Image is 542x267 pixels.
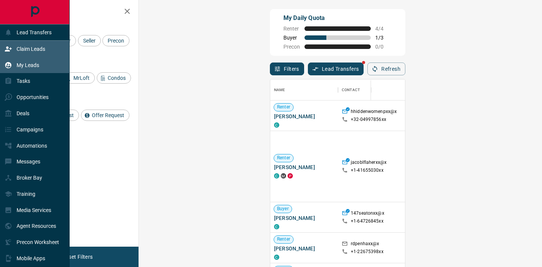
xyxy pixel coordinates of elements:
div: MrLoft [62,72,95,84]
div: condos.ca [274,122,279,128]
div: Offer Request [81,110,129,121]
div: Condos [97,72,131,84]
span: Precon [105,38,127,44]
p: rdpenhaxx@x [351,241,379,249]
span: 1 / 3 [375,35,392,41]
span: Offer Request [89,112,127,118]
button: Reset Filters [57,250,97,263]
button: Lead Transfers [308,63,364,75]
span: [PERSON_NAME] [274,245,334,252]
div: condos.ca [274,255,279,260]
div: property.ca [288,173,293,179]
p: +1- 22675398xx [351,249,384,255]
div: condos.ca [274,224,279,229]
span: Buyer [274,206,292,212]
button: Filters [270,63,304,75]
div: Contact [342,79,360,101]
p: jacoblflaherxx@x [351,159,387,167]
div: condos.ca [274,173,279,179]
span: Seller [81,38,98,44]
button: Refresh [367,63,405,75]
span: Renter [274,155,293,161]
span: Precon [283,44,300,50]
span: [PERSON_NAME] [274,113,334,120]
span: Renter [283,26,300,32]
span: [PERSON_NAME] [274,214,334,222]
span: MrLoft [71,75,92,81]
span: Buyer [283,35,300,41]
span: [PERSON_NAME] [274,163,334,171]
p: 147seatonxx@x [351,210,384,218]
span: 0 / 0 [375,44,392,50]
span: Condos [105,75,128,81]
p: +1- 41655030xx [351,167,384,174]
span: Renter [274,104,293,110]
div: Name [270,79,338,101]
h2: Filters [24,8,131,17]
p: hhiddenwomenpxx@x [351,108,397,116]
div: Name [274,79,285,101]
p: +32- 04997856xx [351,116,386,123]
p: +1- 64726845xx [351,218,384,224]
span: 4 / 4 [375,26,392,32]
div: Contact [338,79,398,101]
div: mrloft.ca [281,173,286,179]
div: Precon [102,35,129,46]
div: Seller [78,35,101,46]
p: My Daily Quota [283,14,392,23]
span: Renter [274,236,293,243]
